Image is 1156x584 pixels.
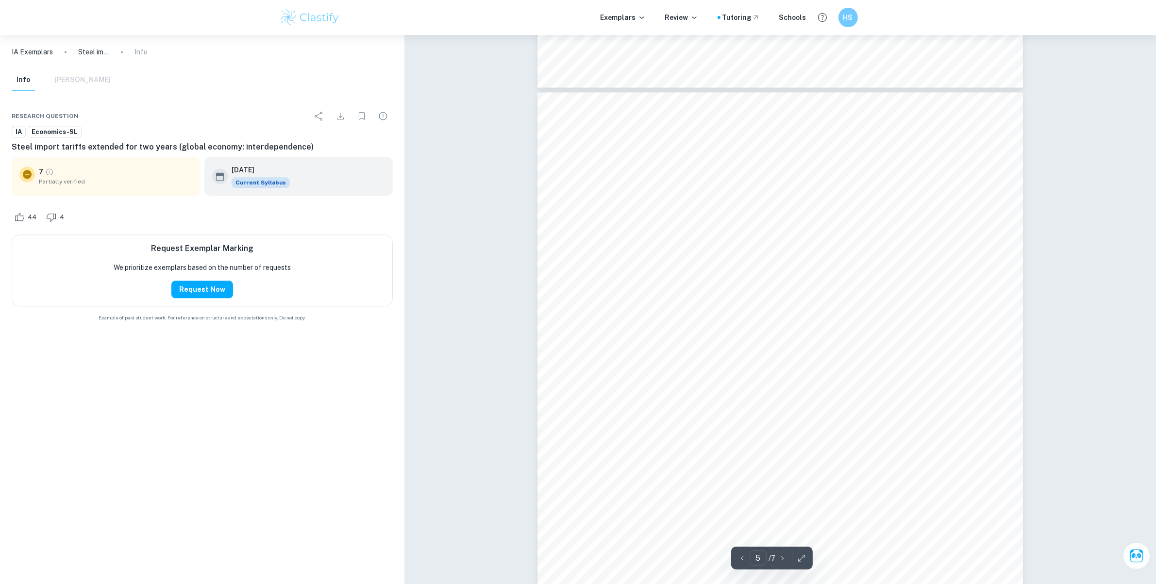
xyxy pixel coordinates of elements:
[596,527,948,536] span: decreasing supply. UK government imposed tariffs on China9s steel has caused an upward
[12,112,79,120] span: Research question
[596,313,755,323] span: using the steel tariffs as a representative.
[722,12,760,23] a: Tutoring
[596,280,960,289] span: the global trade system, where actions taken by one country can ripple effects on others. This
[28,126,82,138] a: Economics-SL
[779,12,806,23] a: Schools
[596,246,925,255] span: extended tariffs on 15 categories under a relevant World Trade Organization (WTO)
[12,209,42,225] div: Like
[39,177,193,186] span: Partially verified
[134,47,148,57] p: Info
[596,263,821,272] span: agreement, except for Ukrainian steel. This highlights the
[171,281,233,298] button: Request Now
[54,213,69,222] span: 4
[44,209,69,225] div: Dislike
[814,9,831,26] button: Help and Feedback
[596,510,952,520] span: A tariff is a tax imposed on imported goods, thus increasing production costs which lead to
[373,106,393,126] div: Report issue
[12,127,25,137] span: IA
[331,106,350,126] div: Download
[12,141,393,153] h6: Steel import tariffs extended for two years (global economy: interdependence)
[39,167,43,177] p: 7
[232,177,290,188] div: This exemplar is based on the current syllabus. Feel free to refer to it for inspiration/ideas wh...
[596,212,948,222] span: years in response to the "public interest" and "protecting" job securities. They ensure their
[232,165,282,175] h6: [DATE]
[902,263,958,272] span: of countries in
[842,12,854,23] h6: HS
[1123,542,1150,569] button: Ask Clai
[309,106,329,126] div: Share
[45,167,54,176] a: Grade partially verified
[739,152,820,162] span: COMMENTARY 3
[12,69,35,91] button: Info
[596,561,958,570] span: the price of China9s imported steel from Pw to Pw+T. The higher cost for China9s steel leads
[769,553,775,564] p: / 7
[596,229,948,239] span: products use good quality steel, especially in crucial sectors. UK government clarified the
[28,127,81,137] span: Economics-SL
[596,195,960,205] span: The UK government announced that tariffs would be extended on China's steel import to two
[114,262,291,273] p: We prioritize exemplars based on the number of requests
[151,243,253,254] h6: Request Exemplar Marking
[12,314,393,321] span: Example of past student work. For reference on structure and expectations only. Do not copy.
[720,484,840,493] span: Graph 1: Tariffs on China steel
[232,177,290,188] span: Current Syllabus
[596,544,959,553] span: shifts of the supply world curve from Sw to Sw+T. Therefore, there is increasing pressure on
[665,12,698,23] p: Review
[352,106,371,126] div: Bookmark
[78,47,109,57] p: Steel import tariffs extended for two years (global economy: interdependence)
[22,213,42,222] span: 44
[12,126,26,138] a: IA
[596,297,950,306] span: commentary examines the effect of the comprehensive UK tariff on different stakeholders,
[823,263,899,272] span: interdependencies
[12,47,53,57] a: IA Exemplars
[838,8,858,27] button: HS
[601,12,646,23] p: Exemplars
[279,8,341,27] img: Clastify logo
